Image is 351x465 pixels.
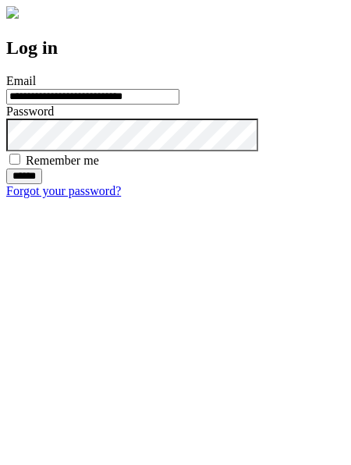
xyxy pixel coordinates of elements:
[26,154,99,167] label: Remember me
[6,37,345,59] h2: Log in
[6,6,19,19] img: logo-4e3dc11c47720685a147b03b5a06dd966a58ff35d612b21f08c02c0306f2b779.png
[6,184,121,197] a: Forgot your password?
[6,105,54,118] label: Password
[6,74,36,87] label: Email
